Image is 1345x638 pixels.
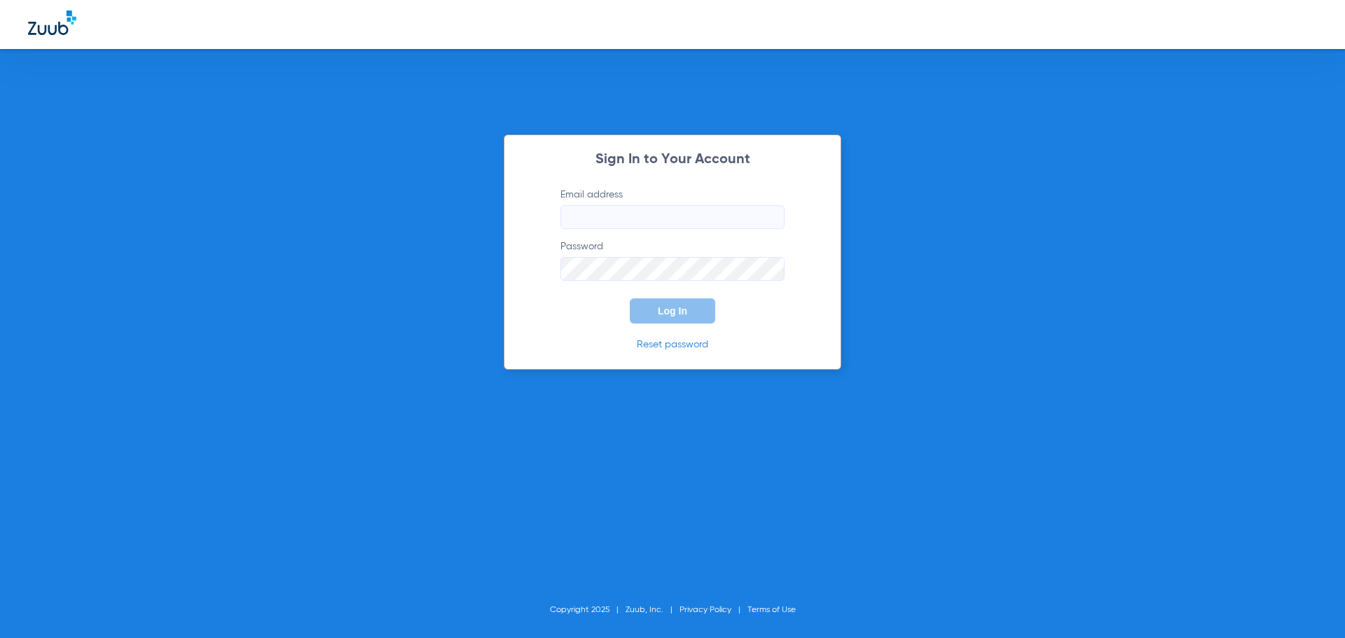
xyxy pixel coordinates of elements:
li: Copyright 2025 [550,603,626,617]
li: Zuub, Inc. [626,603,680,617]
label: Password [560,240,785,281]
input: Password [560,257,785,281]
span: Log In [658,305,687,317]
img: Zuub Logo [28,11,76,35]
input: Email address [560,205,785,229]
button: Log In [630,298,715,324]
a: Reset password [637,340,708,349]
h2: Sign In to Your Account [539,153,806,167]
a: Privacy Policy [680,606,731,614]
a: Terms of Use [747,606,796,614]
iframe: Chat Widget [1275,571,1345,638]
label: Email address [560,188,785,229]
